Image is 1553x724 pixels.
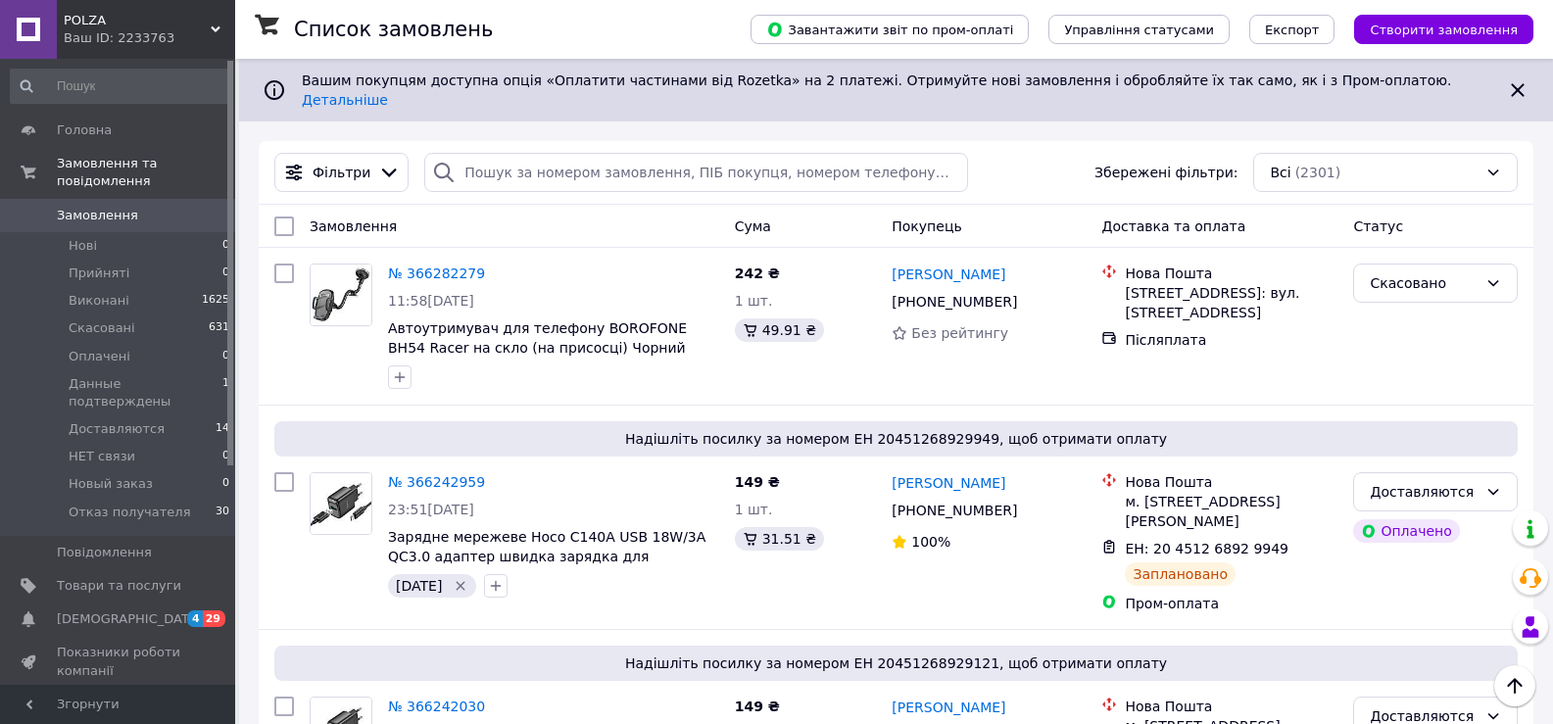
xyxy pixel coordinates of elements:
[222,448,229,465] span: 0
[735,218,771,234] span: Cума
[1125,541,1288,556] span: ЕН: 20 4512 6892 9949
[735,265,780,281] span: 242 ₴
[911,534,950,550] span: 100%
[911,325,1008,341] span: Без рейтингу
[222,237,229,255] span: 0
[1353,218,1403,234] span: Статус
[1125,472,1337,492] div: Нова Пошта
[69,237,97,255] span: Нові
[302,92,388,108] a: Детальніше
[222,375,229,410] span: 1
[735,474,780,490] span: 149 ₴
[222,348,229,365] span: 0
[1125,264,1337,283] div: Нова Пошта
[203,610,225,627] span: 29
[735,318,824,342] div: 49.91 ₴
[1370,272,1478,294] div: Скасовано
[1101,218,1245,234] span: Доставка та оплата
[57,644,181,679] span: Показники роботи компанії
[310,218,397,234] span: Замовлення
[1125,330,1337,350] div: Післяплата
[1265,23,1320,37] span: Експорт
[453,578,468,594] svg: Видалити мітку
[1125,594,1337,613] div: Пром-оплата
[10,69,231,104] input: Пошук
[69,265,129,282] span: Прийняті
[1270,163,1290,182] span: Всі
[187,610,203,627] span: 4
[202,292,229,310] span: 1625
[1125,562,1236,586] div: Заплановано
[735,502,773,517] span: 1 шт.
[69,319,135,337] span: Скасовані
[311,473,371,534] img: Фото товару
[388,474,485,490] a: № 366242959
[1370,481,1478,503] div: Доставляются
[302,72,1459,108] span: Вашим покупцям доступна опція «Оплатити частинами від Rozetka» на 2 платежі. Отримуйте нові замов...
[892,698,1005,717] a: [PERSON_NAME]
[64,29,235,47] div: Ваш ID: 2233763
[222,265,229,282] span: 0
[735,527,824,551] div: 31.51 ₴
[216,504,229,521] span: 30
[69,420,165,438] span: Доставляются
[735,293,773,309] span: 1 шт.
[310,472,372,535] a: Фото товару
[1354,15,1533,44] button: Створити замовлення
[69,448,135,465] span: НЕТ связи
[388,293,474,309] span: 11:58[DATE]
[424,153,968,192] input: Пошук за номером замовлення, ПІБ покупця, номером телефону, Email, номером накладної
[892,473,1005,493] a: [PERSON_NAME]
[892,294,1017,310] span: [PHONE_NUMBER]
[1353,519,1459,543] div: Оплачено
[57,207,138,224] span: Замовлення
[1494,665,1535,706] button: Наверх
[1249,15,1335,44] button: Експорт
[388,502,474,517] span: 23:51[DATE]
[313,163,370,182] span: Фільтри
[1125,492,1337,531] div: м. [STREET_ADDRESS][PERSON_NAME]
[282,653,1510,673] span: Надішліть посилку за номером ЕН 20451268929121, щоб отримати оплату
[282,429,1510,449] span: Надішліть посилку за номером ЕН 20451268929949, щоб отримати оплату
[216,420,229,438] span: 14
[892,503,1017,518] span: [PHONE_NUMBER]
[57,610,202,628] span: [DEMOGRAPHIC_DATA]
[396,578,442,594] span: [DATE]
[294,18,493,41] h1: Список замовлень
[388,265,485,281] a: № 366282279
[1064,23,1214,37] span: Управління статусами
[57,544,152,561] span: Повідомлення
[735,699,780,714] span: 149 ₴
[766,21,1013,38] span: Завантажити звіт по пром-оплаті
[892,265,1005,284] a: [PERSON_NAME]
[1094,163,1238,182] span: Збережені фільтри:
[209,319,229,337] span: 631
[69,375,222,410] span: Данные подтверждены
[1370,23,1518,37] span: Створити замовлення
[64,12,211,29] span: POLZA
[57,577,181,595] span: Товари та послуги
[69,348,130,365] span: Оплачені
[1048,15,1230,44] button: Управління статусами
[1125,697,1337,716] div: Нова Пошта
[1335,21,1533,36] a: Створити замовлення
[388,529,705,584] a: Зарядне мережеве Hoco C140A USB 18W/3A QC3.0 адаптер швидка зарядка для телефона/смартфона/пристр...
[1125,283,1337,322] div: [STREET_ADDRESS]: вул. [STREET_ADDRESS]
[751,15,1029,44] button: Завантажити звіт по пром-оплаті
[57,121,112,139] span: Головна
[69,504,190,521] span: Отказ получателя
[310,264,372,326] a: Фото товару
[1295,165,1341,180] span: (2301)
[69,475,153,493] span: Новый заказ
[311,265,371,325] img: Фото товару
[892,218,961,234] span: Покупець
[222,475,229,493] span: 0
[57,155,235,190] span: Замовлення та повідомлення
[69,292,129,310] span: Виконані
[388,320,687,356] a: Автоутримувач для телефону BOROFONE BH54 Racer на скло (на присосці) Чорний
[388,699,485,714] a: № 366242030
